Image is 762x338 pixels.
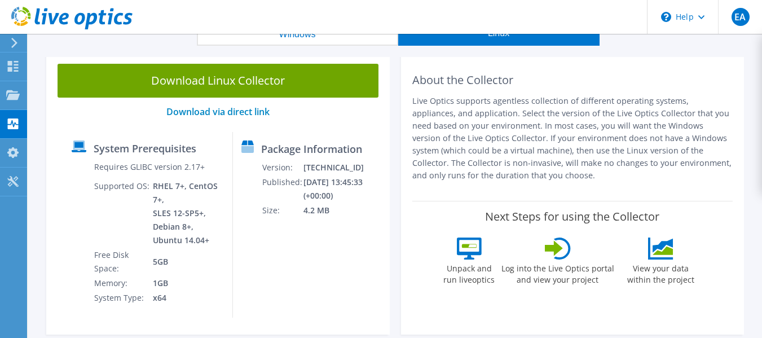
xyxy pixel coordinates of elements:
[152,179,223,248] td: RHEL 7+, CentOS 7+, SLES 12-SP5+, Debian 8+, Ubuntu 14.04+
[94,179,153,248] td: Supported OS:
[412,73,733,87] h2: About the Collector
[303,160,385,175] td: [TECHNICAL_ID]
[152,248,223,276] td: 5GB
[152,291,223,305] td: x64
[412,95,733,182] p: Live Optics supports agentless collection of different operating systems, appliances, and applica...
[94,143,196,154] label: System Prerequisites
[262,175,303,203] td: Published:
[262,203,303,218] td: Size:
[262,160,303,175] td: Version:
[501,260,615,286] label: Log into the Live Optics portal and view your project
[166,106,270,118] a: Download via direct link
[94,276,153,291] td: Memory:
[303,203,385,218] td: 4.2 MB
[485,210,659,223] label: Next Steps for using the Collector
[94,248,153,276] td: Free Disk Space:
[732,8,750,26] span: EA
[620,260,702,286] label: View your data within the project
[58,64,378,98] a: Download Linux Collector
[261,143,362,155] label: Package Information
[152,276,223,291] td: 1GB
[661,12,671,22] svg: \n
[443,260,495,286] label: Unpack and run liveoptics
[94,291,153,305] td: System Type:
[303,175,385,203] td: [DATE] 13:45:33 (+00:00)
[94,161,205,173] label: Requires GLIBC version 2.17+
